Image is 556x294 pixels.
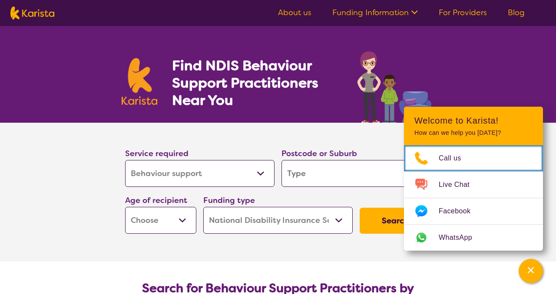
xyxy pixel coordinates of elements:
[519,259,543,283] button: Channel Menu
[360,208,431,234] button: Search
[172,57,340,109] h1: Find NDIS Behaviour Support Practitioners Near You
[439,231,483,244] span: WhatsApp
[122,58,157,105] img: Karista logo
[404,145,543,251] ul: Choose channel
[10,7,54,20] img: Karista logo
[439,7,487,18] a: For Providers
[508,7,525,18] a: Blog
[203,195,255,206] label: Funding type
[355,47,434,123] img: behaviour-support
[125,195,187,206] label: Age of recipient
[404,107,543,251] div: Channel Menu
[439,152,472,165] span: Call us
[278,7,311,18] a: About us
[439,178,480,191] span: Live Chat
[439,205,481,218] span: Facebook
[332,7,418,18] a: Funding Information
[404,225,543,251] a: Web link opens in a new tab.
[414,129,533,137] p: How can we help you [DATE]?
[281,160,431,187] input: Type
[125,148,189,159] label: Service required
[414,115,533,126] h2: Welcome to Karista!
[281,148,357,159] label: Postcode or Suburb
